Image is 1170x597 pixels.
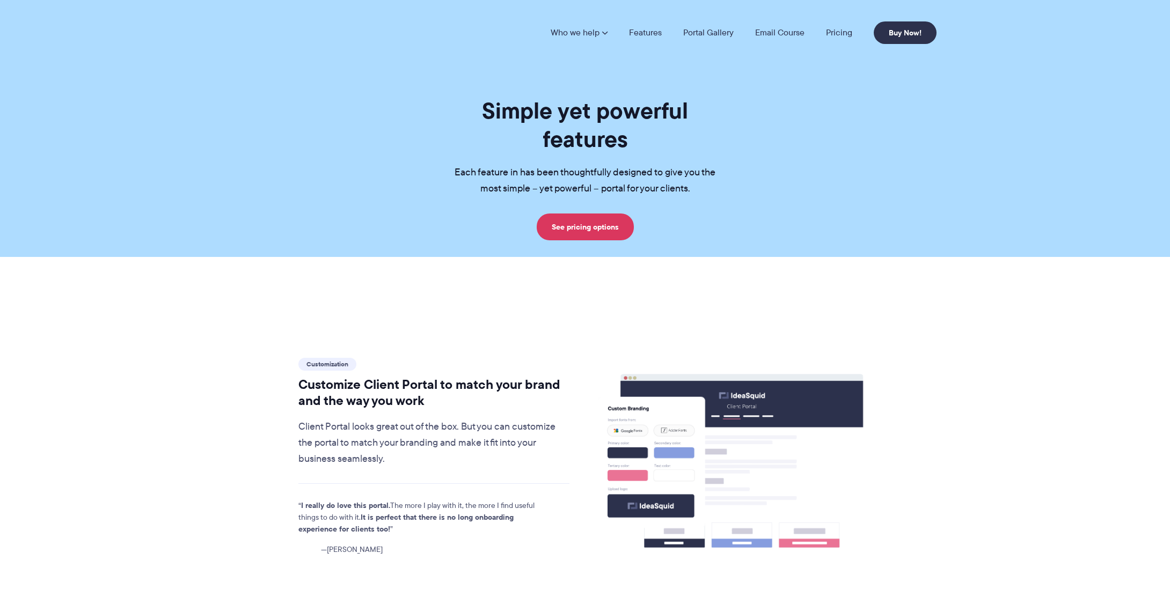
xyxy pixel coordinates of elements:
[437,165,733,197] p: Each feature in has been thoughtfully designed to give you the most simple – yet powerful – porta...
[683,28,734,37] a: Portal Gallery
[298,511,514,535] strong: It is perfect that there is no long onboarding experience for clients too!
[321,544,383,556] span: [PERSON_NAME]
[301,499,390,511] strong: I really do love this portal.
[826,28,852,37] a: Pricing
[298,419,569,467] p: Client Portal looks great out of the box. But you can customize the portal to match your branding...
[298,377,569,409] h2: Customize Client Portal to match your brand and the way you work
[629,28,662,37] a: Features
[551,28,608,37] a: Who we help
[874,21,937,44] a: Buy Now!
[437,97,733,153] h1: Simple yet powerful features
[298,358,356,371] span: Customization
[298,500,551,535] p: The more I play with it, the more I find useful things to do with it.
[537,213,634,240] a: See pricing options
[755,28,805,37] a: Email Course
